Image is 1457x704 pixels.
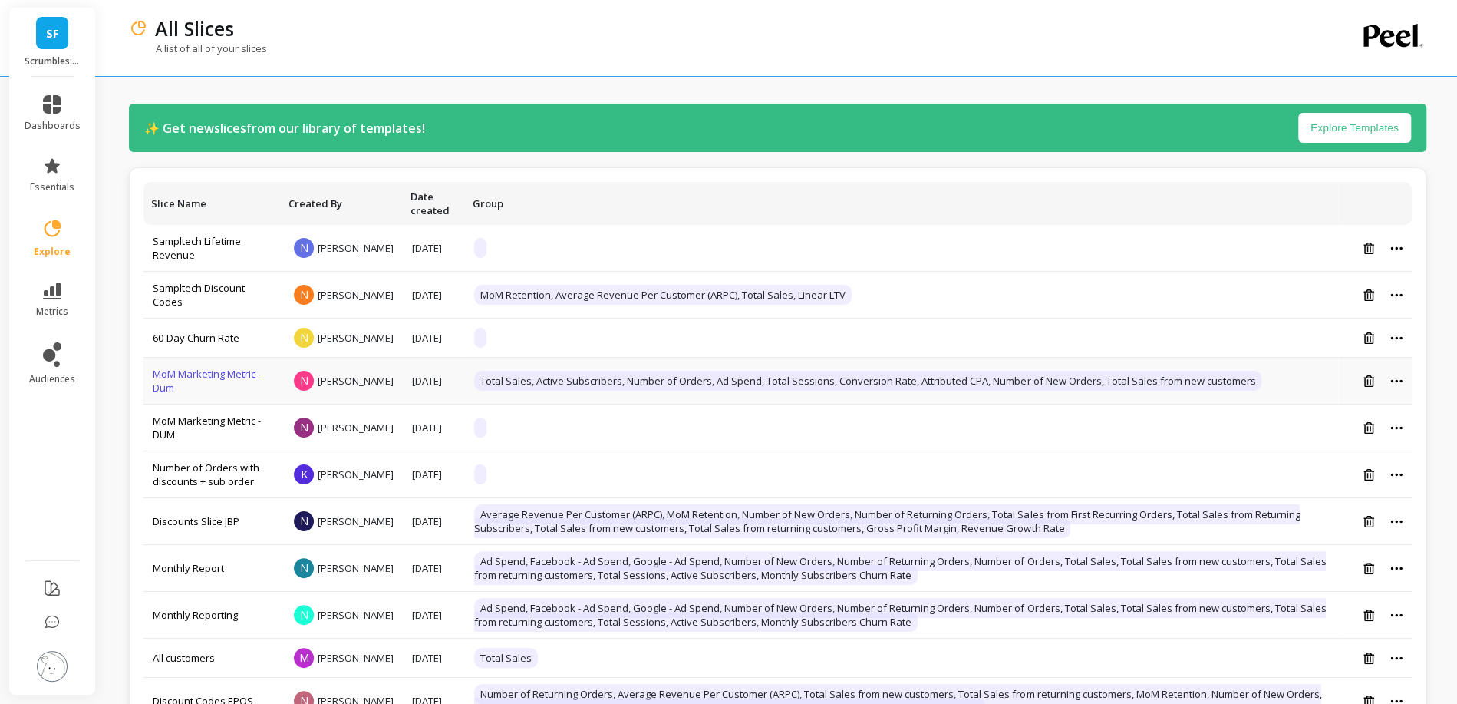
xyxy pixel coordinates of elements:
span: N [294,418,314,438]
p: ✨ Get new slices from our library of templates! [144,119,425,137]
td: [DATE] [403,639,465,678]
span: [PERSON_NAME] [318,421,394,435]
td: [DATE] [403,592,465,639]
span: explore [34,246,71,258]
a: Sampltech Lifetime Revenue [153,234,241,262]
a: Sampltech Discount Codes [153,281,245,309]
span: [PERSON_NAME] [318,651,394,665]
p: All Slices [155,15,234,41]
span: [PERSON_NAME] [318,374,394,388]
td: [DATE] [403,451,465,498]
span: [PERSON_NAME] [318,468,394,481]
span: [PERSON_NAME] [318,608,394,622]
span: [PERSON_NAME] [318,561,394,575]
p: A list of all of your slices [129,41,267,55]
span: [PERSON_NAME] [318,241,394,255]
th: Toggle SortBy [143,182,281,225]
td: [DATE] [403,272,465,319]
span: dashboards [25,120,81,132]
img: profile picture [37,651,68,682]
td: [DATE] [403,545,465,592]
span: N [294,605,314,625]
td: [DATE] [403,225,465,272]
span: K [294,464,314,484]
span: Total Sales, Active Subscribers, Number of Orders, Ad Spend, Total Sessions, Conversion Rate, Att... [474,371,1261,391]
a: Discounts Slice JBP [153,514,239,528]
button: Explore Templates [1298,113,1411,143]
a: Monthly Report [153,561,224,575]
a: Number of Orders with discounts + sub order [153,461,259,488]
span: N [294,328,314,348]
span: MoM Retention, Average Revenue Per Customer (ARPC), Total Sales, Linear LTV [474,285,852,305]
span: Average Revenue Per Customer (ARPC), MoM Retention, Number of New Orders, Number of Returning Ord... [474,504,1300,538]
td: [DATE] [403,358,465,405]
span: metrics [36,306,68,318]
a: MoM Marketing Metric - Dum [153,367,261,395]
span: Ad Spend, Facebook - Ad Spend, Google - Ad Spend, Number of New Orders, Number of Returning Order... [474,598,1326,632]
span: N [294,558,314,578]
span: audiences [29,373,75,385]
span: N [294,238,314,258]
td: [DATE] [403,498,465,545]
a: All customers [153,651,215,665]
td: [DATE] [403,405,465,451]
a: 60-Day Churn Rate [153,331,239,345]
th: Toggle SortBy [403,182,465,225]
td: [DATE] [403,319,465,358]
span: N [294,511,314,531]
span: Ad Spend, Facebook - Ad Spend, Google - Ad Spend, Number of New Orders, Number of Returning Order... [474,551,1326,585]
span: essentials [30,181,74,193]
th: Toggle SortBy [465,182,1338,225]
img: header icon [129,19,147,38]
span: Total Sales [474,648,538,668]
span: N [294,285,314,305]
th: Toggle SortBy [281,182,403,225]
span: [PERSON_NAME] [318,331,394,345]
p: Scrumbles: Natural Pet Food [25,55,81,68]
a: MoM Marketing Metric - DUM [153,414,261,441]
a: Monthly Reporting [153,608,238,622]
span: [PERSON_NAME] [318,514,394,528]
span: SF [46,25,59,42]
span: M [294,648,314,668]
span: [PERSON_NAME] [318,288,394,302]
span: N [294,371,314,391]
